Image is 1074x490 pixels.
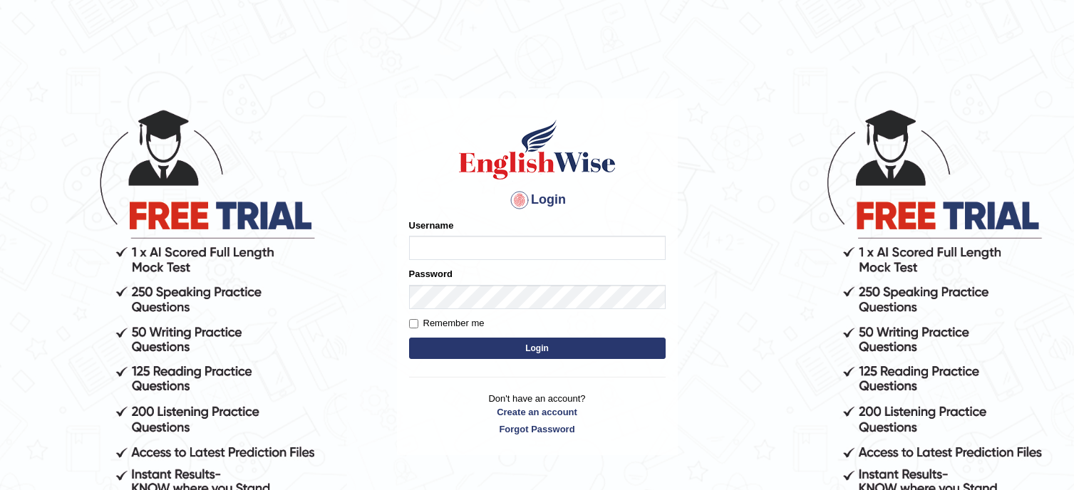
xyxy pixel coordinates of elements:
input: Remember me [409,319,418,328]
a: Create an account [409,405,666,419]
a: Forgot Password [409,422,666,436]
label: Remember me [409,316,485,330]
button: Login [409,338,666,359]
label: Password [409,267,453,281]
img: Logo of English Wise sign in for intelligent practice with AI [456,118,619,182]
p: Don't have an account? [409,392,666,436]
label: Username [409,219,454,232]
h4: Login [409,189,666,212]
